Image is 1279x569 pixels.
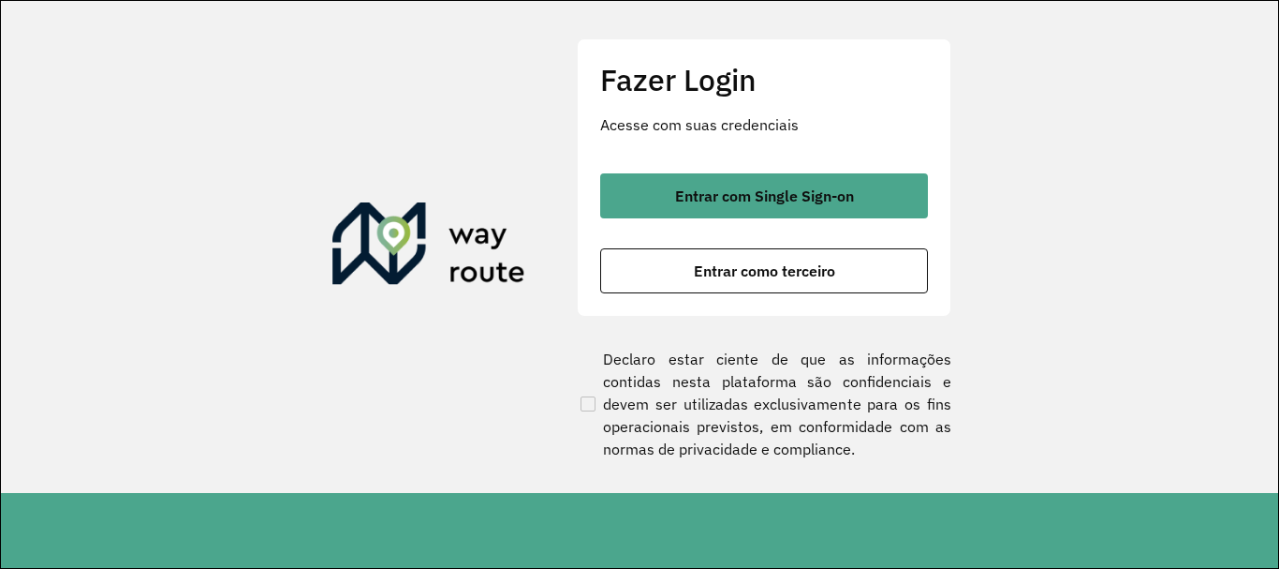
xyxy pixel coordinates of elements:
p: Acesse com suas credenciais [600,113,928,136]
button: button [600,248,928,293]
span: Entrar como terceiro [694,263,835,278]
h2: Fazer Login [600,62,928,97]
label: Declaro estar ciente de que as informações contidas nesta plataforma são confidenciais e devem se... [577,348,951,460]
button: button [600,173,928,218]
span: Entrar com Single Sign-on [675,188,854,203]
img: Roteirizador AmbevTech [332,202,525,292]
